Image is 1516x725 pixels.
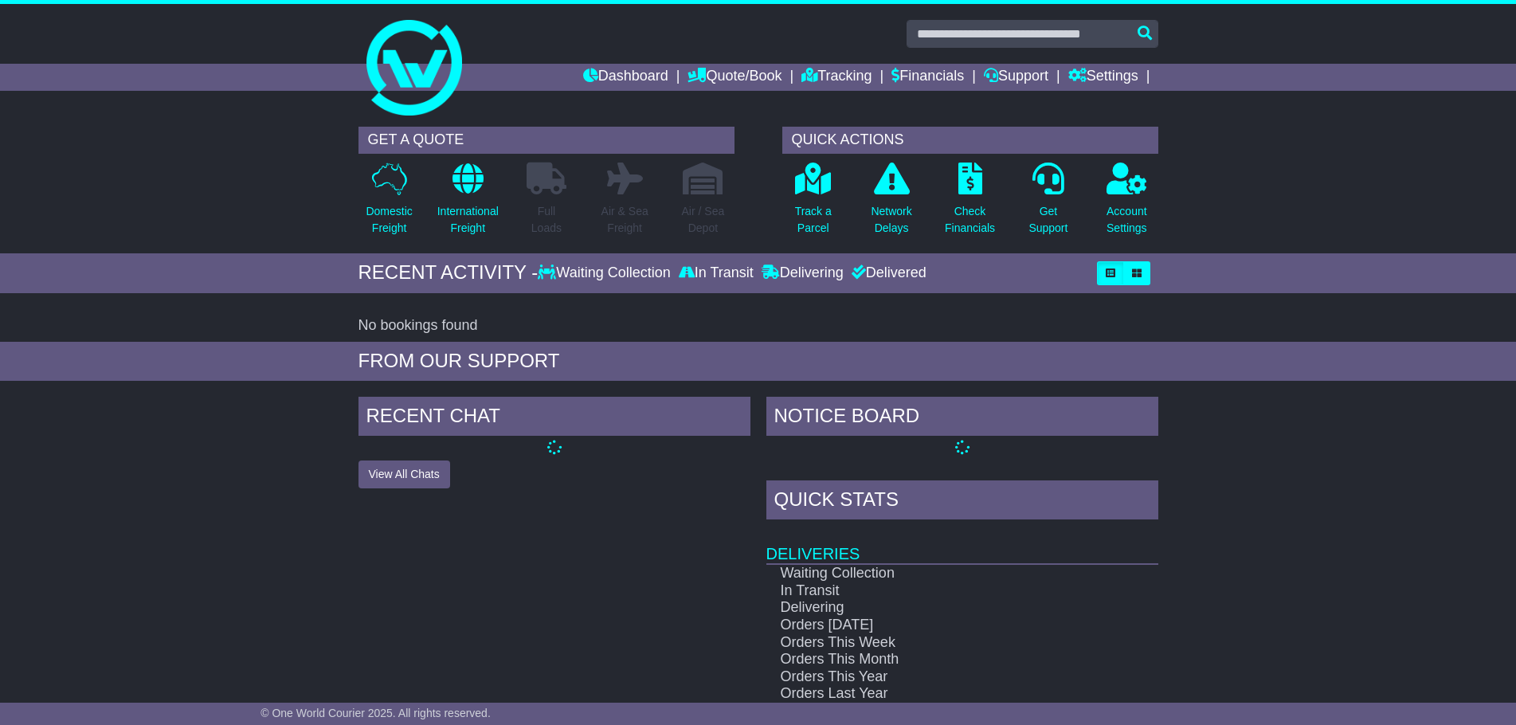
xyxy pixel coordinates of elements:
[583,64,668,91] a: Dashboard
[538,265,674,282] div: Waiting Collection
[766,599,1102,617] td: Delivering
[358,460,450,488] button: View All Chats
[261,707,491,719] span: © One World Courier 2025. All rights reserved.
[766,564,1102,582] td: Waiting Collection
[766,685,1102,703] td: Orders Last Year
[871,203,911,237] p: Network Delays
[766,582,1102,600] td: In Transit
[766,523,1158,564] td: Deliveries
[601,203,648,237] p: Air & Sea Freight
[1068,64,1138,91] a: Settings
[766,480,1158,523] div: Quick Stats
[766,397,1158,440] div: NOTICE BOARD
[782,127,1158,154] div: QUICK ACTIONS
[944,162,996,245] a: CheckFinancials
[891,64,964,91] a: Financials
[358,397,750,440] div: RECENT CHAT
[870,162,912,245] a: NetworkDelays
[795,203,832,237] p: Track a Parcel
[848,265,926,282] div: Delivered
[358,127,734,154] div: GET A QUOTE
[437,162,499,245] a: InternationalFreight
[984,64,1048,91] a: Support
[1028,203,1067,237] p: Get Support
[366,203,412,237] p: Domestic Freight
[687,64,782,91] a: Quote/Book
[766,668,1102,686] td: Orders This Year
[945,203,995,237] p: Check Financials
[682,203,725,237] p: Air / Sea Depot
[758,265,848,282] div: Delivering
[1028,162,1068,245] a: GetSupport
[801,64,872,91] a: Tracking
[437,203,499,237] p: International Freight
[675,265,758,282] div: In Transit
[358,261,539,284] div: RECENT ACTIVITY -
[358,317,1158,335] div: No bookings found
[527,203,566,237] p: Full Loads
[1107,203,1147,237] p: Account Settings
[358,350,1158,373] div: FROM OUR SUPPORT
[766,634,1102,652] td: Orders This Week
[365,162,413,245] a: DomesticFreight
[766,617,1102,634] td: Orders [DATE]
[766,651,1102,668] td: Orders This Month
[794,162,832,245] a: Track aParcel
[1106,162,1148,245] a: AccountSettings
